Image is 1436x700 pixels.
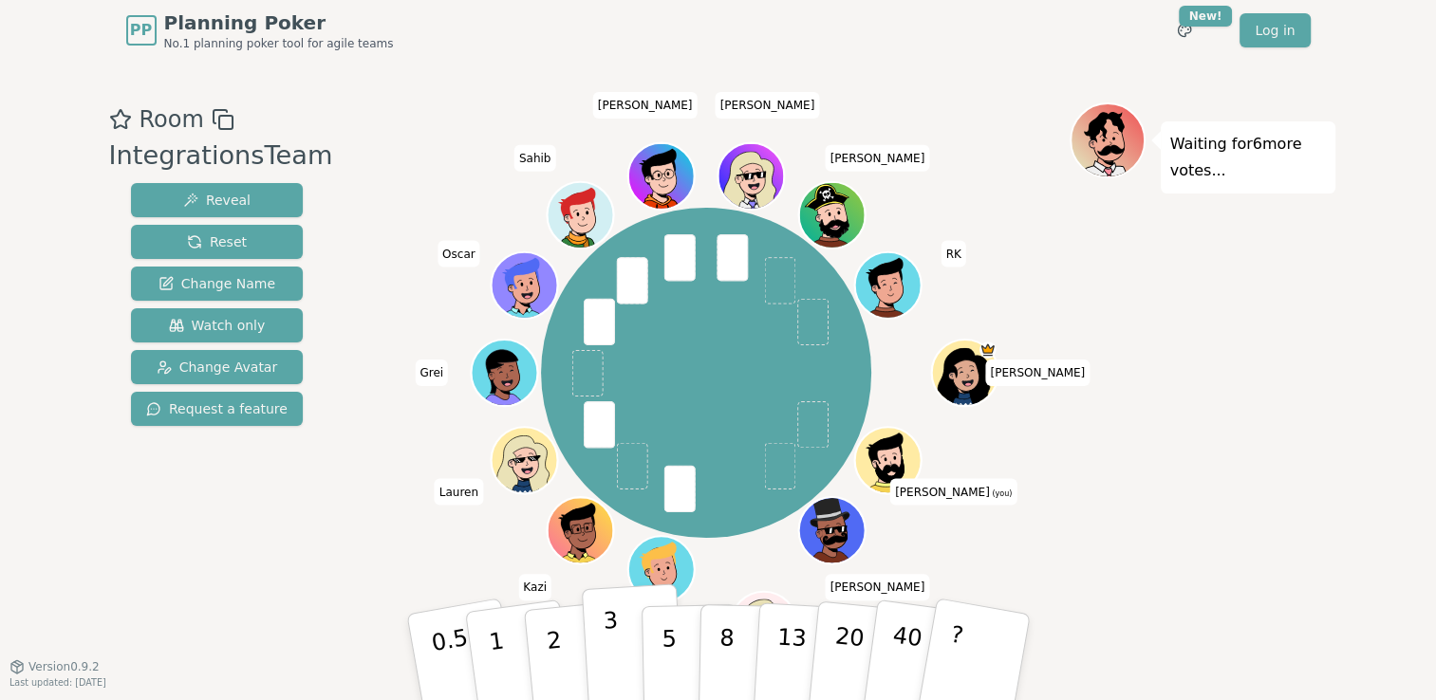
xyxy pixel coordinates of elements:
[985,359,1090,386] span: Click to change your name
[109,102,132,137] button: Add as favourite
[131,392,303,426] button: Request a feature
[131,267,303,301] button: Change Name
[593,92,698,119] span: Click to change your name
[857,430,920,492] button: Click to change your avatar
[109,137,333,175] div: IntegrationsTeam
[1170,131,1326,184] p: Waiting for 6 more votes...
[9,659,100,674] button: Version0.9.2
[169,316,266,335] span: Watch only
[183,191,251,210] span: Reveal
[130,19,152,42] span: PP
[435,479,483,506] span: Click to change your name
[1240,13,1310,47] a: Log in
[826,574,930,600] span: Click to change your name
[826,145,930,172] span: Click to change your name
[140,102,204,137] span: Room
[157,358,278,377] span: Change Avatar
[942,241,966,267] span: Click to change your name
[126,9,394,51] a: PPPlanning PokerNo.1 planning poker tool for agile teams
[131,350,303,384] button: Change Avatar
[187,232,247,251] span: Reset
[1167,13,1202,47] button: New!
[518,574,551,600] span: Click to change your name
[890,479,1016,506] span: Click to change your name
[28,659,100,674] span: Version 0.9.2
[415,359,448,386] span: Click to change your name
[131,183,303,217] button: Reveal
[716,92,820,119] span: Click to change your name
[990,489,1013,498] span: (you)
[514,145,556,172] span: Click to change your name
[1179,6,1233,27] div: New!
[131,225,303,259] button: Reset
[146,399,288,418] span: Request a feature
[131,308,303,342] button: Watch only
[438,241,480,267] span: Click to change your name
[164,36,394,51] span: No.1 planning poker tool for agile teams
[9,677,106,688] span: Last updated: [DATE]
[164,9,394,36] span: Planning Poker
[159,274,275,293] span: Change Name
[979,341,997,359] span: Kate is the host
